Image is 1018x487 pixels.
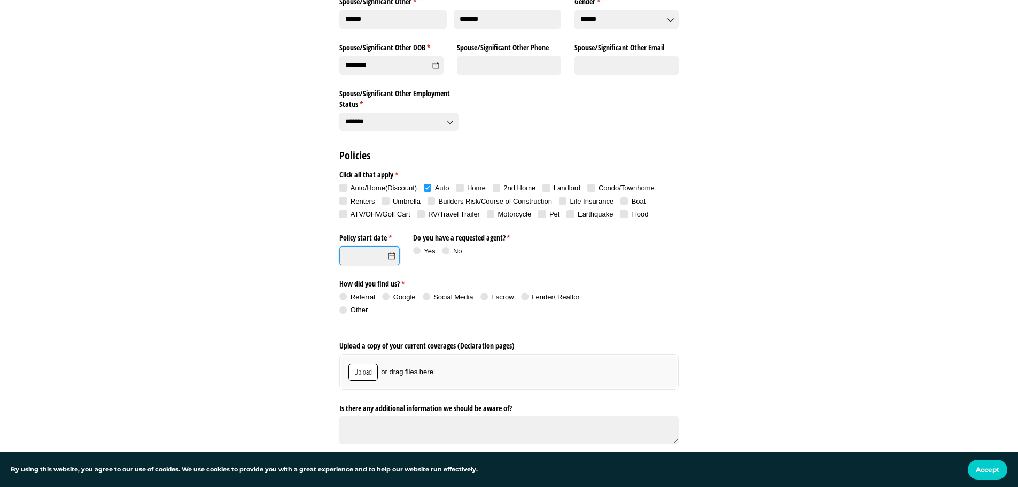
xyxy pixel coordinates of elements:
[339,166,678,180] legend: Click all that apply
[354,366,372,378] span: Upload
[491,293,514,301] span: Escrow
[439,197,552,205] span: Builders Risk/​Course of Construction
[570,197,613,205] span: Life Insurance
[339,39,444,53] label: Spouse/​Significant Other DOB
[339,399,678,413] label: Is there any additional information we should be aware of?
[453,247,462,255] span: No
[393,293,416,301] span: Google
[339,85,458,110] label: Spouse/​Significant Other Employment Status
[578,210,613,218] span: Earthquake
[339,275,605,289] legend: How did you find us?
[351,197,375,205] span: Renters
[454,10,561,29] input: Last
[339,183,678,222] div: checkbox-group
[599,184,655,192] span: Condo/​Townhome
[11,465,478,475] p: By using this website, you agree to our use of cookies. We use cookies to provide you with a grea...
[393,197,421,205] span: Umbrella
[351,306,368,314] span: Other
[632,197,646,205] span: Boat
[348,364,378,381] button: Upload
[351,210,410,218] span: ATV/​OHV/​Golf Cart
[549,210,560,218] span: Pet
[574,39,679,53] label: Spouse/​Significant Other Email
[976,466,999,474] span: Accept
[503,184,535,192] span: 2nd Home
[339,337,678,351] label: Upload a copy of your current coverages (Declaration pages)
[433,293,473,301] span: Social Media
[339,148,678,163] h2: Policies
[351,184,417,192] span: Auto/​Home(Discount)
[467,184,486,192] span: Home
[381,367,435,377] span: or drag files here.
[428,210,480,218] span: RV/​Travel Trailer
[339,229,399,243] label: Policy start date
[532,293,580,301] span: Lender/​ Realtor
[498,210,532,218] span: Motorcycle
[968,460,1007,480] button: Accept
[631,210,649,218] span: Flood
[554,184,581,192] span: Landlord
[424,247,435,255] span: Yes
[457,39,561,53] label: Spouse/​Significant Other Phone
[435,184,449,192] span: Auto
[339,10,447,29] input: First
[413,229,517,243] legend: Do you have a requested agent?
[351,293,375,301] span: Referral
